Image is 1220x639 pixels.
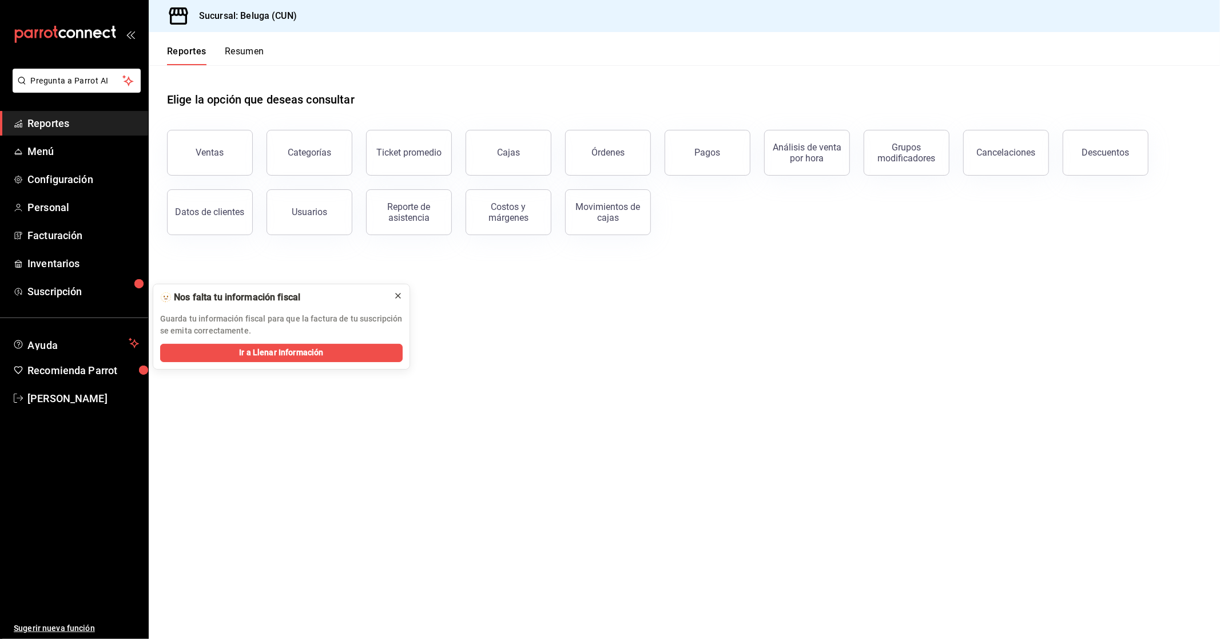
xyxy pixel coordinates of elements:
div: Movimientos de cajas [573,201,643,223]
button: Ventas [167,130,253,176]
button: Descuentos [1063,130,1149,176]
button: Categorías [267,130,352,176]
span: Sugerir nueva función [14,622,139,634]
button: Análisis de venta por hora [764,130,850,176]
div: Usuarios [292,207,327,217]
div: navigation tabs [167,46,264,65]
div: Costos y márgenes [473,201,544,223]
span: Pregunta a Parrot AI [31,75,123,87]
div: Grupos modificadores [871,142,942,164]
button: Reportes [167,46,206,65]
button: Usuarios [267,189,352,235]
div: Pagos [695,147,721,158]
div: Órdenes [591,147,625,158]
a: Cajas [466,130,551,176]
p: Guarda tu información fiscal para que la factura de tu suscripción se emita correctamente. [160,313,403,337]
button: Reporte de asistencia [366,189,452,235]
button: Grupos modificadores [864,130,949,176]
button: Pregunta a Parrot AI [13,69,141,93]
div: Cancelaciones [977,147,1036,158]
button: Pagos [665,130,750,176]
span: Inventarios [27,256,139,271]
button: Órdenes [565,130,651,176]
span: Menú [27,144,139,159]
span: Facturación [27,228,139,243]
div: 🫥 Nos falta tu información fiscal [160,291,384,304]
div: Análisis de venta por hora [772,142,843,164]
div: Descuentos [1082,147,1130,158]
button: Ticket promedio [366,130,452,176]
button: open_drawer_menu [126,30,135,39]
button: Cancelaciones [963,130,1049,176]
div: Ticket promedio [376,147,442,158]
span: Personal [27,200,139,215]
button: Datos de clientes [167,189,253,235]
button: Resumen [225,46,264,65]
span: Reportes [27,116,139,131]
div: Reporte de asistencia [373,201,444,223]
span: Suscripción [27,284,139,299]
span: Ir a Llenar Información [239,347,323,359]
button: Ir a Llenar Información [160,344,403,362]
h3: Sucursal: Beluga (CUN) [190,9,297,23]
span: [PERSON_NAME] [27,391,139,406]
span: Ayuda [27,336,124,350]
div: Cajas [497,146,520,160]
div: Ventas [196,147,224,158]
button: Costos y márgenes [466,189,551,235]
span: Recomienda Parrot [27,363,139,378]
div: Categorías [288,147,331,158]
div: Datos de clientes [176,207,245,217]
a: Pregunta a Parrot AI [8,83,141,95]
h1: Elige la opción que deseas consultar [167,91,355,108]
button: Movimientos de cajas [565,189,651,235]
span: Configuración [27,172,139,187]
